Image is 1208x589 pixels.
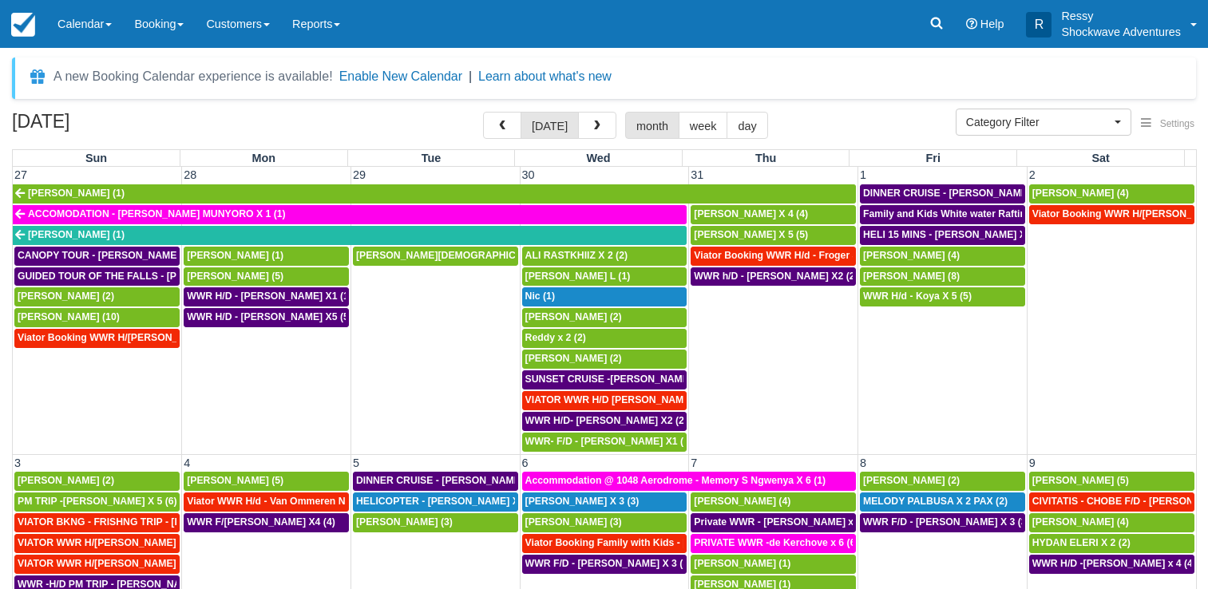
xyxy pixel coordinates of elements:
a: WWR F/D - [PERSON_NAME] X 3 (3) [860,513,1025,532]
span: Viator WWR H/d - Van Ommeren Nick X 4 (4) [187,496,390,507]
span: 28 [182,168,198,181]
a: Nic (1) [522,287,687,306]
a: [PERSON_NAME] X 3 (3) [522,492,687,512]
span: [PERSON_NAME] (5) [187,271,283,282]
a: Viator Booking Family with Kids - [PERSON_NAME] 4 (4) [522,534,687,553]
a: Viator Booking WWR H/[PERSON_NAME] 4 (4) [1029,205,1194,224]
span: WWR H/d - Koya X 5 (5) [863,291,972,302]
span: Category Filter [966,114,1111,130]
a: WWR H/d - Koya X 5 (5) [860,287,1025,306]
span: 4 [182,457,192,469]
a: [PERSON_NAME] (5) [1029,472,1194,491]
span: [PERSON_NAME] (8) [863,271,960,282]
span: | [469,69,472,83]
span: Nic (1) [525,291,555,302]
span: DINNER CRUISE - [PERSON_NAME] X3 (3) [356,475,553,486]
span: 1 [858,168,868,181]
span: Sun [85,152,107,164]
a: Reddy x 2 (2) [522,329,687,348]
a: [PERSON_NAME] (1) [691,555,856,574]
span: 5 [351,457,361,469]
a: [PERSON_NAME] (3) [353,513,518,532]
span: Fri [926,152,941,164]
span: Viator Booking WWR H/[PERSON_NAME] [PERSON_NAME][GEOGRAPHIC_DATA] (1) [18,332,414,343]
a: HELI 15 MINS - [PERSON_NAME] X4 (4) [860,226,1025,245]
a: ACCOMODATION - [PERSON_NAME] MUNYORO X 1 (1) [13,205,687,224]
span: PRIVATE WWR -de Kerchove x 6 (6) [694,537,858,548]
a: ALI RASTKHIIZ X 2 (2) [522,247,687,266]
a: VIATOR WWR H/[PERSON_NAME] 2 (2) [14,555,180,574]
p: Shockwave Adventures [1061,24,1181,40]
span: DINNER CRUISE - [PERSON_NAME] X4 (4) [863,188,1060,199]
a: [PERSON_NAME] (2) [14,287,180,306]
a: WWR- F/D - [PERSON_NAME] X1 (1) [522,433,687,452]
a: Learn about what's new [478,69,612,83]
a: WWR H/D- [PERSON_NAME] X2 (2) [522,412,687,431]
span: [PERSON_NAME] (2) [525,353,622,364]
h2: [DATE] [12,112,214,141]
a: [PERSON_NAME] (2) [522,308,687,327]
button: Category Filter [956,109,1131,136]
span: [PERSON_NAME][DEMOGRAPHIC_DATA] (6) [356,250,564,261]
span: [PERSON_NAME] L (1) [525,271,631,282]
span: [PERSON_NAME] (5) [187,475,283,486]
span: WWR F/D - [PERSON_NAME] X 3 (3) [525,558,692,569]
a: Viator WWR H/d - Van Ommeren Nick X 4 (4) [184,492,349,512]
span: WWR F/[PERSON_NAME] X4 (4) [187,516,335,528]
a: DINNER CRUISE - [PERSON_NAME] X3 (3) [353,472,518,491]
button: Settings [1131,113,1204,136]
a: WWR h/D - [PERSON_NAME] X2 (2) [691,267,856,287]
span: HELICOPTER - [PERSON_NAME] X 3 (3) [356,496,541,507]
span: [PERSON_NAME] (1) [694,558,790,569]
span: Reddy x 2 (2) [525,332,586,343]
a: WWR F/[PERSON_NAME] X4 (4) [184,513,349,532]
span: [PERSON_NAME] (2) [863,475,960,486]
a: CANOPY TOUR - [PERSON_NAME] X5 (5) [14,247,180,266]
a: [PERSON_NAME] (2) [522,350,687,369]
span: Thu [755,152,776,164]
span: [PERSON_NAME] (1) [28,229,125,240]
span: GUIDED TOUR OF THE FALLS - [PERSON_NAME] X 5 (5) [18,271,280,282]
span: 7 [689,457,699,469]
a: [PERSON_NAME] (5) [184,267,349,287]
a: [PERSON_NAME] (4) [1029,513,1194,532]
span: VIATOR BKNG - FRISHNG TRIP - [PERSON_NAME] X 5 (4) [18,516,285,528]
span: Mon [252,152,276,164]
span: Tue [422,152,442,164]
span: Family and Kids White water Rafting - [PERSON_NAME] X4 (4) [863,208,1152,219]
span: Viator Booking Family with Kids - [PERSON_NAME] 4 (4) [525,537,788,548]
a: [PERSON_NAME] L (1) [522,267,687,287]
span: [PERSON_NAME] X 3 (3) [525,496,640,507]
span: [PERSON_NAME] (3) [356,516,453,528]
img: checkfront-main-nav-mini-logo.png [11,13,35,37]
span: WWR H/D - [PERSON_NAME] X1 (1) [187,291,352,302]
span: [PERSON_NAME] (2) [18,475,114,486]
span: 2 [1028,168,1037,181]
span: [PERSON_NAME] (4) [694,496,790,507]
a: [PERSON_NAME] (5) [184,472,349,491]
a: [PERSON_NAME] (1) [184,247,349,266]
p: Ressy [1061,8,1181,24]
button: Enable New Calendar [339,69,462,85]
a: [PERSON_NAME] X 5 (5) [691,226,856,245]
div: R [1026,12,1052,38]
span: PM TRIP -[PERSON_NAME] X 5 (6) [18,496,177,507]
span: WWR H/D - [PERSON_NAME] X5 (5) [187,311,352,322]
span: [PERSON_NAME] (2) [525,311,622,322]
a: [PERSON_NAME] (1) [13,184,856,204]
button: month [625,112,679,139]
span: 9 [1028,457,1037,469]
span: Wed [587,152,611,164]
span: WWR H/D- [PERSON_NAME] X2 (2) [525,415,687,426]
span: 3 [13,457,22,469]
a: SUNSET CRUISE -[PERSON_NAME] X2 (2) [522,370,687,389]
a: MELODY PALBUSA X 2 PAX (2) [860,492,1025,512]
span: [PERSON_NAME] (4) [1032,516,1129,528]
span: [PERSON_NAME] X 4 (4) [694,208,808,219]
span: [PERSON_NAME] (10) [18,311,120,322]
span: 29 [351,168,367,181]
a: [PERSON_NAME] (2) [14,472,180,491]
button: [DATE] [521,112,579,139]
a: GUIDED TOUR OF THE FALLS - [PERSON_NAME] X 5 (5) [14,267,180,287]
a: VIATOR WWR H/D [PERSON_NAME] 4 (4) [522,391,687,410]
